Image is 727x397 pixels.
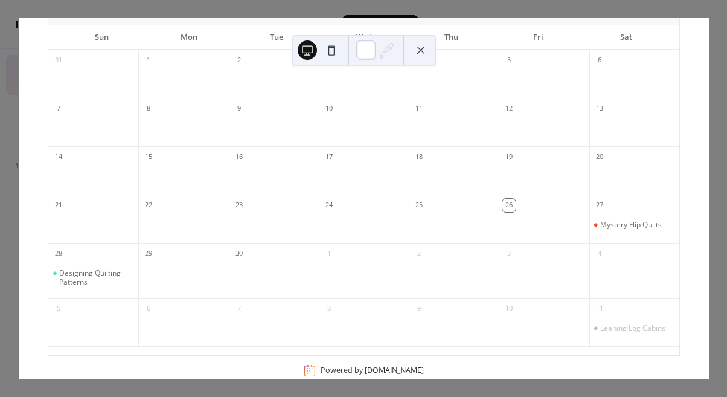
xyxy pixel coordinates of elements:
[412,247,426,260] div: 2
[502,247,516,260] div: 3
[593,54,606,67] div: 6
[322,302,336,315] div: 8
[322,102,336,115] div: 10
[593,150,606,164] div: 20
[322,199,336,212] div: 24
[142,199,155,212] div: 22
[502,150,516,164] div: 19
[232,25,320,50] div: Tue
[321,366,424,376] div: Powered by
[142,102,155,115] div: 8
[593,102,606,115] div: 13
[412,302,426,315] div: 9
[52,150,65,164] div: 14
[502,102,516,115] div: 12
[52,199,65,212] div: 21
[408,25,495,50] div: Thu
[589,220,679,230] div: Mystery Flip Quilts
[232,247,246,260] div: 30
[52,302,65,315] div: 5
[142,247,155,260] div: 29
[232,150,246,164] div: 16
[412,102,426,115] div: 11
[52,54,65,67] div: 31
[320,25,408,50] div: Wed
[232,54,246,67] div: 2
[52,247,65,260] div: 28
[600,323,665,333] div: Leaning Log Cabins
[48,268,138,287] div: Designing Quilting Patterns
[232,102,246,115] div: 9
[322,150,336,164] div: 17
[495,25,583,50] div: Fri
[365,366,424,376] a: [DOMAIN_NAME]
[58,25,146,50] div: Sun
[142,302,155,315] div: 6
[502,302,516,315] div: 10
[589,323,679,333] div: Leaning Log Cabins
[412,199,426,212] div: 25
[322,247,336,260] div: 1
[593,302,606,315] div: 11
[146,25,233,50] div: Mon
[600,220,662,230] div: Mystery Flip Quilts
[502,54,516,67] div: 5
[232,199,246,212] div: 23
[59,268,133,287] div: Designing Quilting Patterns
[232,302,246,315] div: 7
[502,199,516,212] div: 26
[142,54,155,67] div: 1
[52,102,65,115] div: 7
[593,199,606,212] div: 27
[593,247,606,260] div: 4
[412,150,426,164] div: 18
[142,150,155,164] div: 15
[582,25,670,50] div: Sat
